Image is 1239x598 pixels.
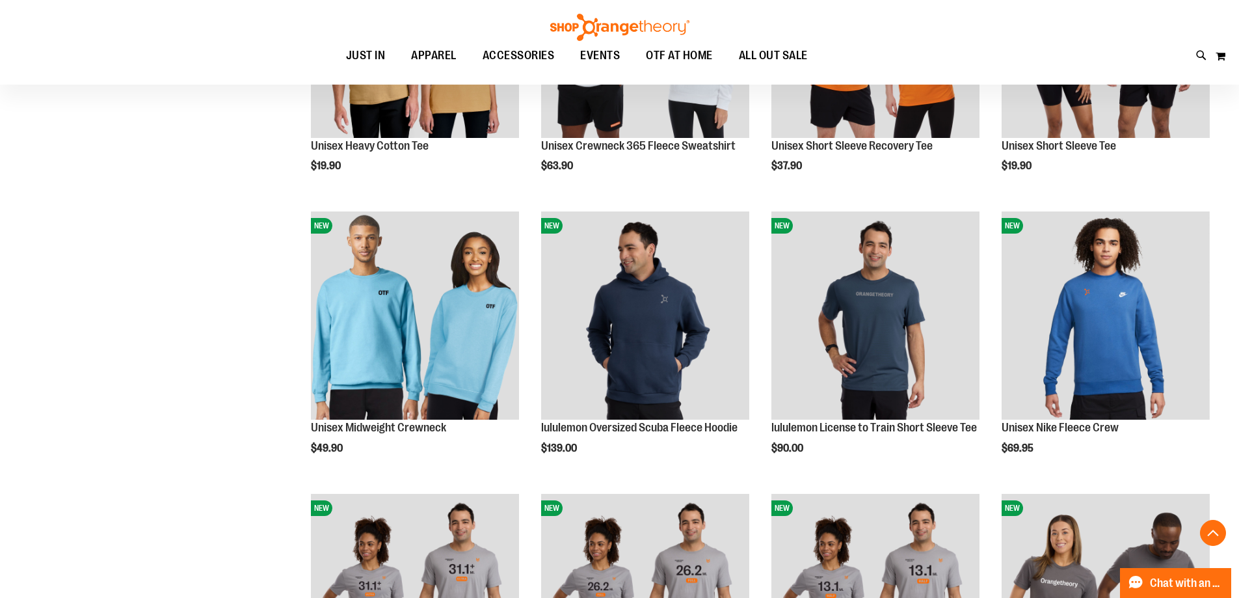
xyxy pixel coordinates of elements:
span: NEW [771,500,793,516]
span: $37.90 [771,160,804,172]
span: APPAREL [411,41,457,70]
div: product [535,205,756,487]
span: NEW [541,218,563,234]
a: Unisex Heavy Cotton Tee [311,139,429,152]
a: Unisex Nike Fleece CrewNEW [1002,211,1210,422]
a: lululemon Oversized Scuba Fleece HoodieNEW [541,211,749,422]
img: Shop Orangetheory [548,14,691,41]
span: ACCESSORIES [483,41,555,70]
span: JUST IN [346,41,386,70]
button: Chat with an Expert [1120,568,1232,598]
a: Unisex Midweight CrewneckNEW [311,211,519,422]
span: NEW [1002,218,1023,234]
img: Unisex Midweight Crewneck [311,211,519,420]
a: lululemon License to Train Short Sleeve TeeNEW [771,211,979,422]
img: lululemon License to Train Short Sleeve Tee [771,211,979,420]
span: OTF AT HOME [646,41,713,70]
span: $49.90 [311,442,345,454]
div: product [304,205,526,487]
span: $69.95 [1002,442,1035,454]
div: product [765,205,986,487]
a: Unisex Short Sleeve Tee [1002,139,1116,152]
img: lululemon Oversized Scuba Fleece Hoodie [541,211,749,420]
span: $63.90 [541,160,575,172]
div: product [995,205,1216,487]
span: Chat with an Expert [1150,577,1223,590]
img: Unisex Nike Fleece Crew [1002,211,1210,420]
span: NEW [541,500,563,516]
a: Unisex Crewneck 365 Fleece Sweatshirt [541,139,736,152]
span: $19.90 [311,160,343,172]
span: NEW [311,500,332,516]
button: Back To Top [1200,520,1226,546]
a: Unisex Nike Fleece Crew [1002,421,1119,434]
a: lululemon Oversized Scuba Fleece Hoodie [541,421,738,434]
span: $90.00 [771,442,805,454]
span: EVENTS [580,41,620,70]
a: Unisex Short Sleeve Recovery Tee [771,139,933,152]
span: $19.90 [1002,160,1033,172]
span: ALL OUT SALE [739,41,808,70]
span: NEW [1002,500,1023,516]
span: $139.00 [541,442,579,454]
span: NEW [771,218,793,234]
a: lululemon License to Train Short Sleeve Tee [771,421,977,434]
a: Unisex Midweight Crewneck [311,421,446,434]
span: NEW [311,218,332,234]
